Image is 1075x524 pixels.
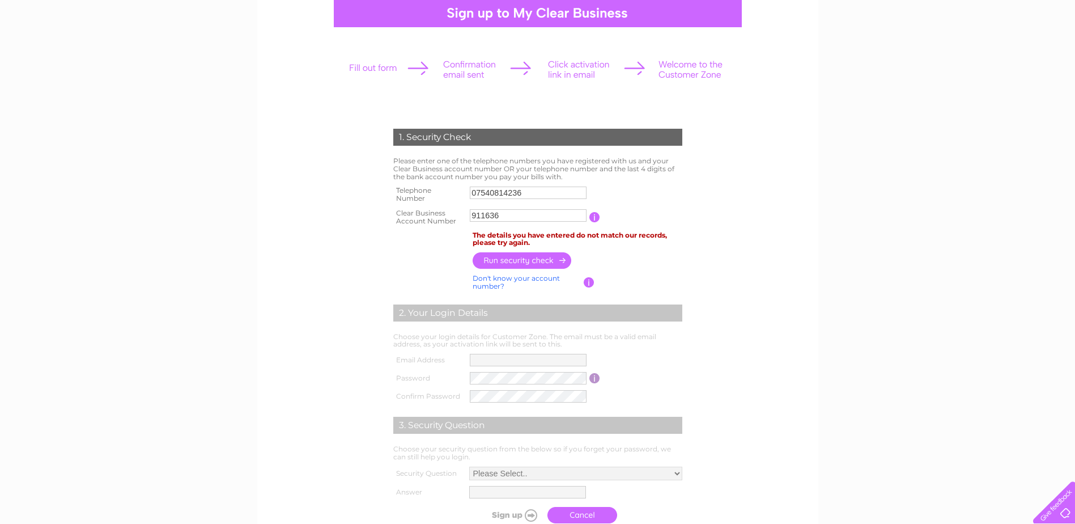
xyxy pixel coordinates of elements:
div: 2. Your Login Details [393,305,682,322]
th: Email Address [390,351,468,369]
a: Telecoms [976,48,1010,57]
div: 1. Security Check [393,129,682,146]
th: Answer [390,483,466,501]
td: Please enter one of the telephone numbers you have registered with us and your Clear Business acc... [390,154,685,183]
div: Clear Business is a trading name of Verastar Limited (registered in [GEOGRAPHIC_DATA] No. 3667643... [270,6,806,55]
input: Information [589,373,600,383]
a: Blog [1017,48,1034,57]
th: Confirm Password [390,387,468,405]
th: Clear Business Account Number [390,206,468,229]
a: Energy [945,48,970,57]
td: Choose your login details for Customer Zone. The email must be a valid email address, as your act... [390,330,685,352]
a: Don't know your account number? [473,274,560,290]
a: Contact [1040,48,1068,57]
a: Water [916,48,938,57]
img: logo.png [37,29,95,64]
th: Telephone Number [390,183,468,206]
th: Password [390,369,468,387]
div: 3. Security Question [393,417,682,434]
td: The details you have entered do not match our records, please try again. [470,229,685,250]
th: Security Question [390,464,466,483]
input: Information [584,277,594,288]
input: Information [589,212,600,222]
a: Cancel [547,507,617,523]
td: Choose your security question from the below so if you forget your password, we can still help yo... [390,442,685,464]
input: Submit [472,507,542,523]
a: 0333 014 3131 [861,6,940,20]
